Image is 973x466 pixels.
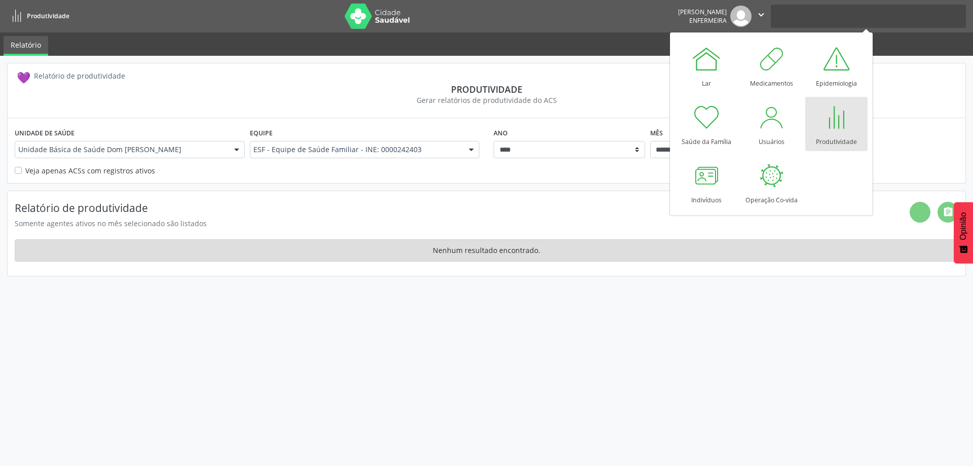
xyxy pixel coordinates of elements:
[752,6,771,27] button: 
[730,6,752,27] img: imagem
[25,166,155,175] font: Veja apenas ACSs com registros ativos
[451,83,522,95] font: Produtividade
[676,155,738,209] a: Indivíduos
[250,129,273,137] font: Equipe
[17,70,30,82] font: 💜
[771,5,966,28] button: aplicativos
[27,12,69,20] font: Produtividade
[15,129,74,137] font: Unidade de saúde
[689,16,727,25] font: Enfermeira
[740,155,803,209] a: Operação Co-vida
[18,145,181,154] font: Unidade Básica de Saúde Dom [PERSON_NAME]
[253,145,422,154] font: ESF - Equipe de Saúde Familiar - INE: 0000242403
[959,212,967,240] font: Opinião
[756,9,767,20] font: 
[417,95,557,105] font: Gerar relatórios de produtividade do ACS
[494,129,508,137] font: Ano
[771,10,966,28] font: aplicativos
[805,97,868,151] a: Produtividade
[15,69,127,84] a: 💜 Relatório de produtividade
[650,129,663,137] font: Mês
[954,202,973,264] button: Feedback - Mostrar pesquisa
[34,71,125,81] font: Relatório de produtividade
[676,39,738,93] a: Lar
[15,201,148,215] font: Relatório de produtividade
[676,97,738,151] a: Saúde da Família
[433,245,540,255] font: Nenhum resultado encontrado.
[7,8,69,24] a: Produtividade
[740,39,803,93] a: Medicamentos
[805,39,868,93] a: Epidemiologia
[740,97,803,151] a: Usuários
[15,219,207,228] font: Somente agentes ativos no mês selecionado são listados
[678,8,727,16] font: [PERSON_NAME]
[11,40,41,50] font: Relatório
[4,36,48,56] a: Relatório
